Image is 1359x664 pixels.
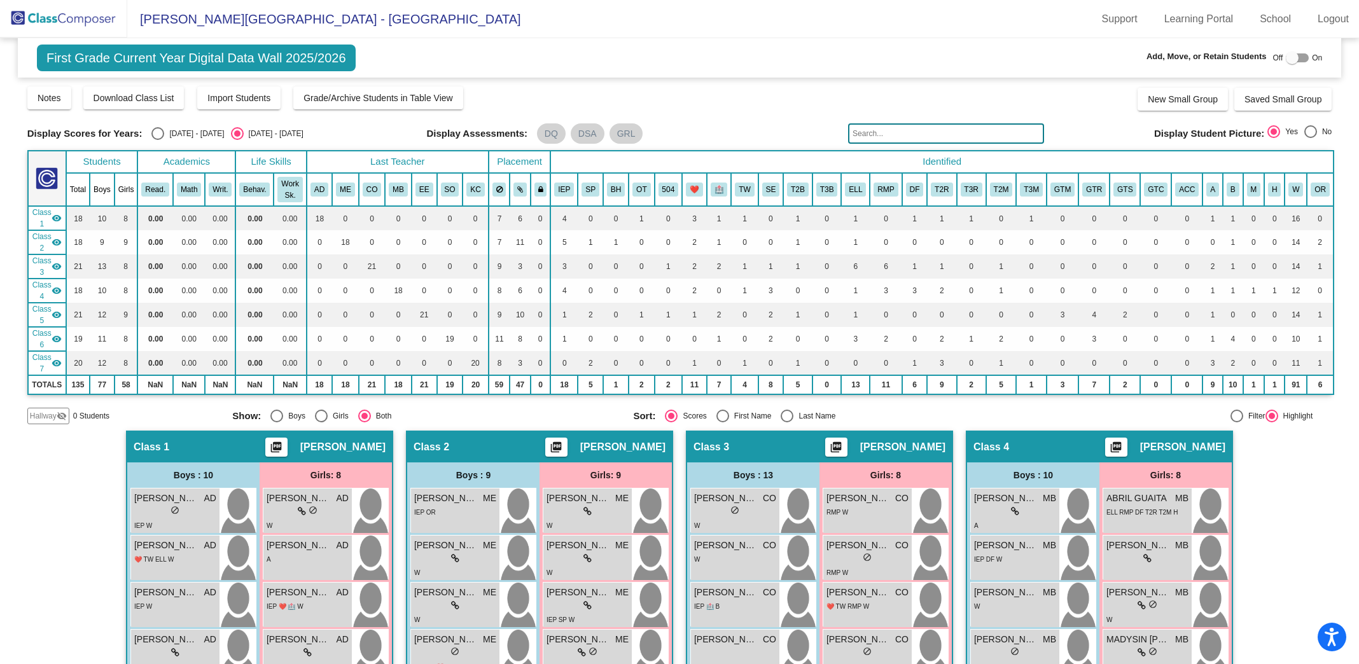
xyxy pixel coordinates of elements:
[173,206,205,230] td: 0.00
[38,93,61,103] span: Notes
[682,254,707,279] td: 2
[437,254,463,279] td: 0
[1110,230,1140,254] td: 0
[385,230,412,254] td: 0
[307,279,332,303] td: 0
[902,254,928,279] td: 1
[27,86,71,109] button: Notes
[52,261,62,272] mat-icon: visibility
[332,206,359,230] td: 0
[1140,206,1171,230] td: 0
[437,279,463,303] td: 0
[603,254,629,279] td: 0
[758,254,784,279] td: 1
[848,123,1044,144] input: Search...
[1264,230,1285,254] td: 0
[173,279,205,303] td: 0.00
[1146,50,1267,63] span: Add, Move, or Retain Students
[1202,206,1223,230] td: 1
[812,254,842,279] td: 0
[986,173,1017,206] th: Tier 2 Math
[205,254,235,279] td: 0.00
[1285,173,1307,206] th: White
[986,230,1017,254] td: 0
[277,177,302,202] button: Work Sk.
[1016,206,1047,230] td: 1
[957,173,986,206] th: Tier 3 Reading
[957,230,986,254] td: 0
[303,93,453,103] span: Grade/Archive Students in Table View
[1307,206,1334,230] td: 0
[239,183,270,197] button: Behav.
[137,230,173,254] td: 0.00
[235,230,274,254] td: 0.00
[548,441,564,459] mat-icon: picture_as_pdf
[336,183,355,197] button: ME
[137,206,173,230] td: 0.00
[1050,183,1075,197] button: GTM
[1171,230,1202,254] td: 0
[115,279,138,303] td: 8
[1171,254,1202,279] td: 0
[986,206,1017,230] td: 0
[137,151,235,173] th: Academics
[363,183,382,197] button: CO
[463,279,488,303] td: 0
[629,173,654,206] th: Occupational Therapy Only IEP
[412,173,437,206] th: Elizabeth Eucker
[1078,230,1110,254] td: 0
[758,230,784,254] td: 0
[1110,173,1140,206] th: Gift Superior Cog
[426,128,527,139] span: Display Assessments:
[870,173,902,206] th: RIMP
[94,93,174,103] span: Download Class List
[307,173,332,206] th: Alyssa Degnovivo
[1307,230,1334,254] td: 2
[32,231,52,254] span: Class 2
[603,230,629,254] td: 1
[127,9,521,29] span: [PERSON_NAME][GEOGRAPHIC_DATA] - [GEOGRAPHIC_DATA]
[66,230,90,254] td: 18
[37,45,356,71] span: First Grade Current Year Digital Data Wall 2025/2026
[1020,183,1043,197] button: T3M
[1154,128,1264,139] span: Display Student Picture:
[1206,183,1219,197] button: A
[66,173,90,206] th: Total
[1247,183,1261,197] button: M
[1264,206,1285,230] td: 0
[655,206,683,230] td: 0
[1175,183,1199,197] button: ACC
[1223,173,1243,206] th: Black
[28,230,66,254] td: Mary Endsley - No Class Name
[489,151,551,173] th: Placement
[66,279,90,303] td: 18
[531,206,551,230] td: 0
[927,230,956,254] td: 0
[545,438,568,457] button: Print Students Details
[707,230,732,254] td: 1
[235,254,274,279] td: 0.00
[1307,173,1334,206] th: Other Race
[307,230,332,254] td: 0
[531,254,551,279] td: 0
[173,254,205,279] td: 0.00
[1264,254,1285,279] td: 0
[137,254,173,279] td: 0.00
[1047,254,1078,279] td: 0
[164,128,224,139] div: [DATE] - [DATE]
[385,206,412,230] td: 0
[307,151,489,173] th: Last Teacher
[466,183,484,197] button: KC
[137,279,173,303] td: 0.00
[1047,173,1078,206] th: Gifted Math
[578,230,603,254] td: 1
[1078,254,1110,279] td: 0
[783,230,812,254] td: 1
[1243,173,1265,206] th: Multiracial
[510,173,531,206] th: Keep with students
[90,173,115,206] th: Boys
[1148,94,1218,104] span: New Small Group
[1272,52,1283,64] span: Off
[1140,230,1171,254] td: 0
[1223,254,1243,279] td: 1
